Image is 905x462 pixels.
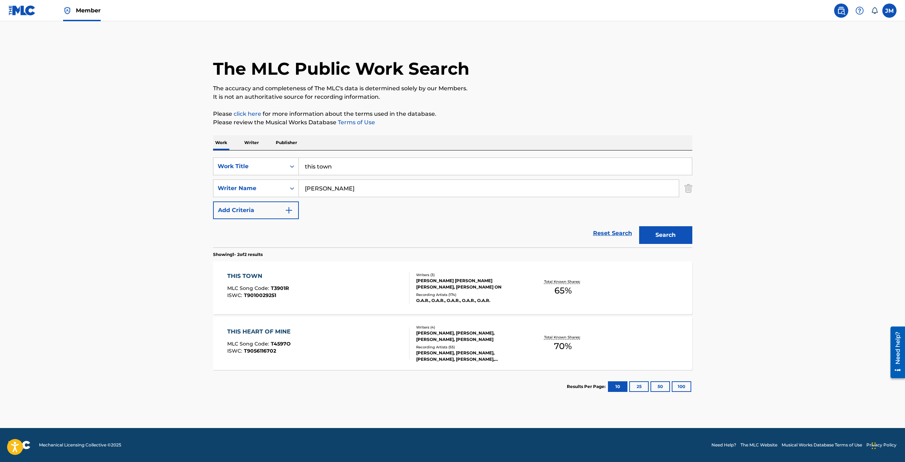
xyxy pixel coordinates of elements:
[608,381,627,392] button: 10
[213,84,692,93] p: The accuracy and completeness of The MLC's data is determined solely by our Members.
[218,162,281,171] div: Work Title
[416,292,523,297] div: Recording Artists ( 174 )
[866,442,896,448] a: Privacy Policy
[213,261,692,314] a: THIS TOWNMLC Song Code:T3901RISWC:T9010029251Writers (3)[PERSON_NAME] [PERSON_NAME] [PERSON_NAME]...
[685,179,692,197] img: Delete Criterion
[639,226,692,244] button: Search
[234,110,261,117] a: click here
[213,135,229,150] p: Work
[672,381,691,392] button: 100
[554,340,572,353] span: 70 %
[227,327,294,336] div: THIS HEART OF MINE
[227,341,271,347] span: MLC Song Code :
[416,278,523,290] div: [PERSON_NAME] [PERSON_NAME] [PERSON_NAME], [PERSON_NAME] ON
[885,324,905,381] iframe: Resource Center
[416,350,523,363] div: [PERSON_NAME], [PERSON_NAME], [PERSON_NAME], [PERSON_NAME], [PERSON_NAME]
[244,348,276,354] span: T9056116702
[416,272,523,278] div: Writers ( 3 )
[213,118,692,127] p: Please review the Musical Works Database
[213,201,299,219] button: Add Criteria
[213,158,692,247] form: Search Form
[544,335,582,340] p: Total Known Shares:
[544,279,582,284] p: Total Known Shares:
[554,284,572,297] span: 65 %
[213,58,469,79] h1: The MLC Public Work Search
[244,292,276,298] span: T9010029251
[9,441,30,449] img: logo
[213,110,692,118] p: Please for more information about the terms used in the database.
[76,6,101,15] span: Member
[227,348,244,354] span: ISWC :
[872,435,876,456] div: Drag
[39,442,121,448] span: Mechanical Licensing Collective © 2025
[567,383,607,390] p: Results Per Page:
[416,297,523,304] div: O.A.R., O.A.R., O.A.R., O.A.R., O.A.R.
[416,330,523,343] div: [PERSON_NAME], [PERSON_NAME], [PERSON_NAME], [PERSON_NAME]
[336,119,375,126] a: Terms of Use
[218,184,281,193] div: Writer Name
[271,285,289,291] span: T3901R
[274,135,299,150] p: Publisher
[834,4,848,18] a: Public Search
[213,251,263,258] p: Showing 1 - 2 of 2 results
[590,226,636,241] a: Reset Search
[63,6,72,15] img: Top Rightsholder
[837,6,845,15] img: search
[9,5,36,16] img: MLC Logo
[213,317,692,370] a: THIS HEART OF MINEMLC Song Code:T4597OISWC:T9056116702Writers (4)[PERSON_NAME], [PERSON_NAME], [P...
[227,272,289,280] div: THIS TOWN
[855,6,864,15] img: help
[882,4,896,18] div: User Menu
[711,442,736,448] a: Need Help?
[416,344,523,350] div: Recording Artists ( 55 )
[870,428,905,462] iframe: Chat Widget
[416,325,523,330] div: Writers ( 4 )
[242,135,261,150] p: Writer
[227,292,244,298] span: ISWC :
[650,381,670,392] button: 50
[853,4,867,18] div: Help
[227,285,271,291] span: MLC Song Code :
[629,381,649,392] button: 25
[213,93,692,101] p: It is not an authoritative source for recording information.
[285,206,293,215] img: 9d2ae6d4665cec9f34b9.svg
[871,7,878,14] div: Notifications
[782,442,862,448] a: Musical Works Database Terms of Use
[741,442,777,448] a: The MLC Website
[271,341,291,347] span: T4597O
